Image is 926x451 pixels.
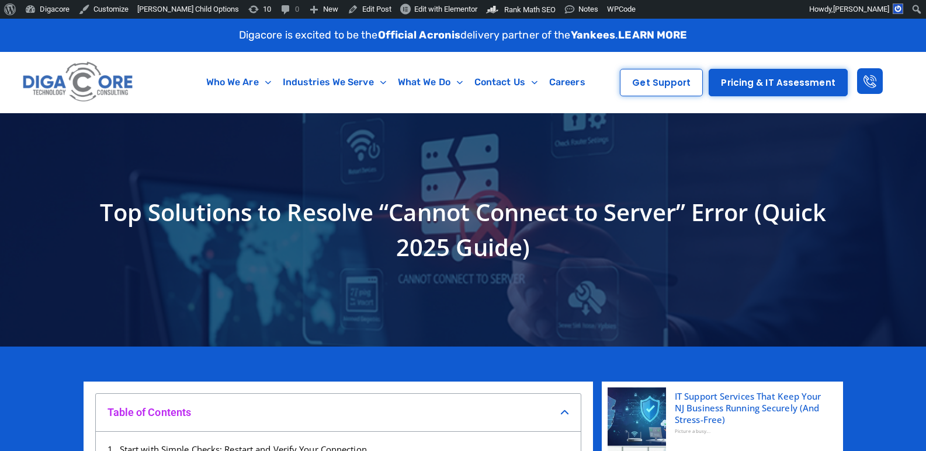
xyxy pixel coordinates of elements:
[89,195,837,265] h1: Top Solutions to Resolve “Cannot Connect to Server” Error (Quick 2025 Guide)
[675,425,828,437] div: Picture a busy...
[632,78,691,87] span: Get Support
[543,69,591,96] a: Careers
[392,69,469,96] a: What We Do
[709,69,847,96] a: Pricing & IT Assessment
[608,387,666,446] img: Hire IT Support Services in NJ
[571,29,616,41] strong: Yankees
[469,69,543,96] a: Contact Us
[675,390,828,425] a: IT Support Services That Keep Your NJ Business Running Securely (And Stress-Free)
[239,27,688,43] p: Digacore is excited to be the delivery partner of the .
[620,69,703,96] a: Get Support
[20,58,137,107] img: Digacore logo 1
[414,5,477,13] span: Edit with Elementor
[185,69,606,96] nav: Menu
[504,5,556,14] span: Rank Math SEO
[277,69,392,96] a: Industries We Serve
[618,29,687,41] a: LEARN MORE
[107,405,560,419] h4: Table of Contents
[833,5,889,13] span: [PERSON_NAME]
[200,69,277,96] a: Who We Are
[560,408,569,417] div: Close table of contents
[378,29,461,41] strong: Official Acronis
[721,78,835,87] span: Pricing & IT Assessment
